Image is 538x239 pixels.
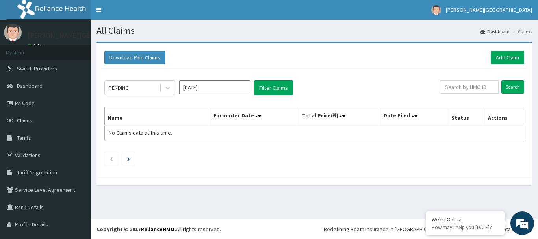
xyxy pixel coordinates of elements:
[91,219,538,239] footer: All rights reserved.
[210,107,299,126] th: Encounter Date
[448,107,485,126] th: Status
[96,226,176,233] strong: Copyright © 2017 .
[432,216,499,223] div: We're Online!
[17,117,32,124] span: Claims
[254,80,293,95] button: Filter Claims
[480,28,510,35] a: Dashboard
[491,51,524,64] a: Add Claim
[380,107,448,126] th: Date Filed
[141,226,174,233] a: RelianceHMO
[109,129,172,136] span: No Claims data at this time.
[440,80,499,94] input: Search by HMO ID
[96,26,532,36] h1: All Claims
[324,225,532,233] div: Redefining Heath Insurance in [GEOGRAPHIC_DATA] using Telemedicine and Data Science!
[484,107,524,126] th: Actions
[510,28,532,35] li: Claims
[17,169,57,176] span: Tariff Negotiation
[17,82,43,89] span: Dashboard
[28,32,144,39] p: [PERSON_NAME][GEOGRAPHIC_DATA]
[4,24,22,41] img: User Image
[127,155,130,162] a: Next page
[299,107,380,126] th: Total Price(₦)
[17,134,31,141] span: Tariffs
[432,224,499,231] p: How may I help you today?
[104,51,165,64] button: Download Paid Claims
[179,80,250,94] input: Select Month and Year
[501,80,524,94] input: Search
[109,155,113,162] a: Previous page
[109,84,129,92] div: PENDING
[28,43,46,48] a: Online
[105,107,210,126] th: Name
[17,65,57,72] span: Switch Providers
[446,6,532,13] span: [PERSON_NAME][GEOGRAPHIC_DATA]
[431,5,441,15] img: User Image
